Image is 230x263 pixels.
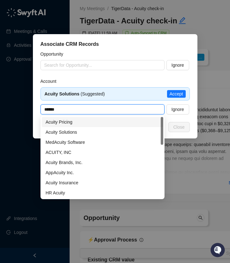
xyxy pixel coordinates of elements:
[40,40,190,48] div: Associate CRM Records
[63,104,77,109] span: Pylon
[13,89,23,95] span: Docs
[166,60,189,70] button: Ignore
[171,106,184,113] span: Ignore
[46,149,159,156] div: ACUITY, INC
[46,139,159,146] div: MedAcuity Software
[42,188,163,198] div: HR Acuity
[46,189,159,196] div: HR Acuity
[4,86,26,97] a: 📚Docs
[210,242,227,259] iframe: Open customer support
[6,6,19,19] img: Swyft AI
[46,179,159,186] div: Acuity Insurance
[6,25,115,35] p: Welcome 👋
[42,117,163,127] div: Acuity Pricing
[40,51,68,58] label: Opportunity
[35,89,49,95] span: Status
[166,104,189,114] button: Ignore
[42,127,163,137] div: Acuity Solutions
[167,90,186,98] button: Accept
[45,91,105,96] span: (Suggested)
[42,157,163,168] div: Acuity Brands, Inc.
[28,89,34,94] div: 📶
[22,57,104,64] div: Start new chat
[46,129,159,136] div: Acuity Solutions
[168,122,190,132] button: Close
[40,78,61,85] label: Account
[46,119,159,125] div: Acuity Pricing
[6,89,11,94] div: 📚
[170,90,183,97] span: Accept
[42,178,163,188] div: Acuity Insurance
[108,59,115,67] button: Start new chat
[42,137,163,147] div: MedAcuity Software
[42,168,163,178] div: AppAcuity Inc.
[6,35,115,46] h2: How can we help?
[45,104,77,109] a: Powered byPylon
[6,57,18,69] img: 5124521997842_fc6d7dfcefe973c2e489_88.png
[46,159,159,166] div: Acuity Brands, Inc.
[46,169,159,176] div: AppAcuity Inc.
[171,62,184,69] span: Ignore
[26,86,51,97] a: 📶Status
[45,91,79,96] strong: Acuity Solutions
[22,64,80,69] div: We're available if you need us!
[42,147,163,157] div: ACUITY, INC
